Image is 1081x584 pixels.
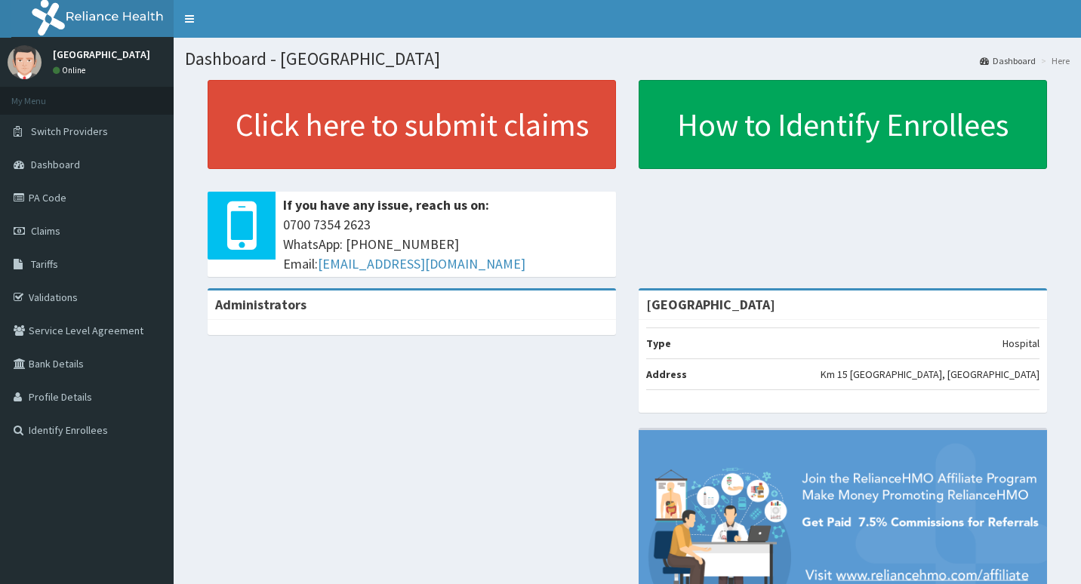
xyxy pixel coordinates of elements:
[185,49,1070,69] h1: Dashboard - [GEOGRAPHIC_DATA]
[646,337,671,350] b: Type
[215,296,306,313] b: Administrators
[639,80,1047,169] a: How to Identify Enrollees
[283,196,489,214] b: If you have any issue, reach us on:
[283,215,608,273] span: 0700 7354 2623 WhatsApp: [PHONE_NUMBER] Email:
[31,158,80,171] span: Dashboard
[8,45,42,79] img: User Image
[821,367,1039,382] p: Km 15 [GEOGRAPHIC_DATA], [GEOGRAPHIC_DATA]
[53,65,89,75] a: Online
[208,80,616,169] a: Click here to submit claims
[318,255,525,272] a: [EMAIL_ADDRESS][DOMAIN_NAME]
[53,49,150,60] p: [GEOGRAPHIC_DATA]
[1002,336,1039,351] p: Hospital
[1037,54,1070,67] li: Here
[980,54,1036,67] a: Dashboard
[31,257,58,271] span: Tariffs
[31,124,108,138] span: Switch Providers
[646,296,775,313] strong: [GEOGRAPHIC_DATA]
[31,224,60,238] span: Claims
[646,367,687,381] b: Address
